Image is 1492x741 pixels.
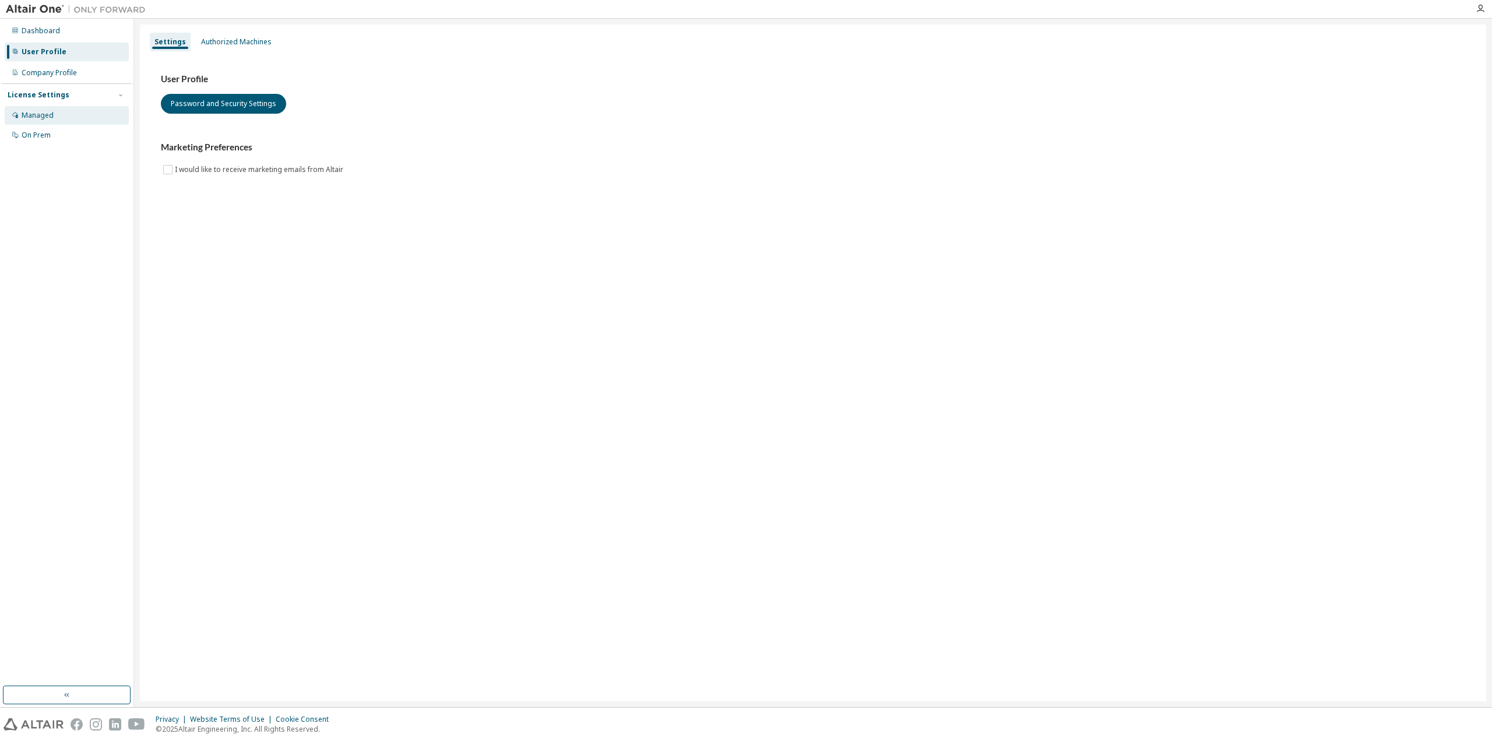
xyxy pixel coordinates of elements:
[128,718,145,731] img: youtube.svg
[161,73,1465,85] h3: User Profile
[22,26,60,36] div: Dashboard
[109,718,121,731] img: linkedin.svg
[201,37,272,47] div: Authorized Machines
[22,47,66,57] div: User Profile
[156,715,190,724] div: Privacy
[22,111,54,120] div: Managed
[8,90,69,100] div: License Settings
[156,724,336,734] p: © 2025 Altair Engineering, Inc. All Rights Reserved.
[22,68,77,78] div: Company Profile
[161,94,286,114] button: Password and Security Settings
[3,718,64,731] img: altair_logo.svg
[22,131,51,140] div: On Prem
[154,37,186,47] div: Settings
[175,163,346,177] label: I would like to receive marketing emails from Altair
[190,715,276,724] div: Website Terms of Use
[276,715,336,724] div: Cookie Consent
[71,718,83,731] img: facebook.svg
[161,142,1465,153] h3: Marketing Preferences
[90,718,102,731] img: instagram.svg
[6,3,152,15] img: Altair One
